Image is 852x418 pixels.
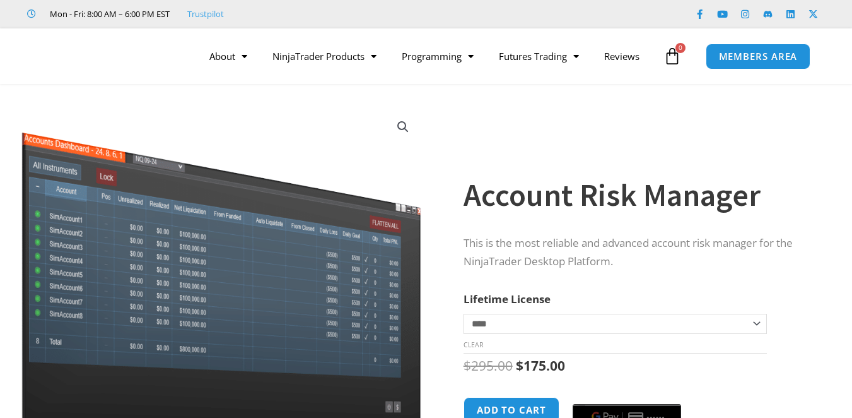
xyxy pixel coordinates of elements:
[392,116,414,138] a: View full-screen image gallery
[464,340,483,349] a: Clear options
[516,357,523,374] span: $
[35,33,170,79] img: LogoAI | Affordable Indicators – NinjaTrader
[464,357,471,374] span: $
[464,357,513,374] bdi: 295.00
[464,292,551,306] label: Lifetime License
[260,42,389,71] a: NinjaTrader Products
[464,173,820,217] h1: Account Risk Manager
[197,42,260,71] a: About
[570,395,684,397] iframe: Secure payment input frame
[197,42,660,71] nav: Menu
[464,234,820,271] p: This is the most reliable and advanced account risk manager for the NinjaTrader Desktop Platform.
[719,52,798,61] span: MEMBERS AREA
[486,42,592,71] a: Futures Trading
[675,43,686,53] span: 0
[47,6,170,21] span: Mon - Fri: 8:00 AM – 6:00 PM EST
[187,6,224,21] a: Trustpilot
[592,42,652,71] a: Reviews
[645,38,700,75] a: 0
[389,42,486,71] a: Programming
[706,44,811,69] a: MEMBERS AREA
[516,357,565,374] bdi: 175.00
